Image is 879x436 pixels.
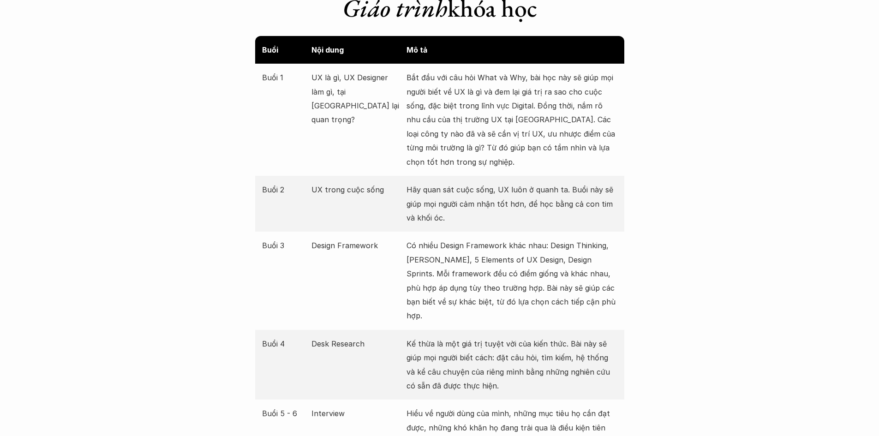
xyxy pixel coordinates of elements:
[311,337,402,351] p: Desk Research
[311,239,402,252] p: Design Framework
[311,71,402,127] p: UX là gì, UX Designer làm gì, tại [GEOGRAPHIC_DATA] lại quan trọng?
[407,183,617,225] p: Hãy quan sát cuộc sống, UX luôn ở quanh ta. Buổi này sẽ giúp mọi người cảm nhận tốt hơn, để học b...
[262,239,307,252] p: Buổi 3
[262,337,307,351] p: Buổi 4
[311,406,402,420] p: Interview
[407,239,617,323] p: Có nhiều Design Framework khác nhau: Design Thinking, [PERSON_NAME], 5 Elements of UX Design, Des...
[311,45,344,54] strong: Nội dung
[262,71,307,84] p: Buổi 1
[311,183,402,197] p: UX trong cuộc sống
[262,406,307,420] p: Buổi 5 - 6
[407,337,617,393] p: Kế thừa là một giá trị tuyệt vời của kiến thức. Bài này sẽ giúp mọi người biết cách: đặt câu hỏi,...
[407,71,617,169] p: Bắt đầu với câu hỏi What và Why, bài học này sẽ giúp mọi người biết về UX là gì và đem lại giá tr...
[407,45,427,54] strong: Mô tả
[262,183,307,197] p: Buổi 2
[262,45,278,54] strong: Buổi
